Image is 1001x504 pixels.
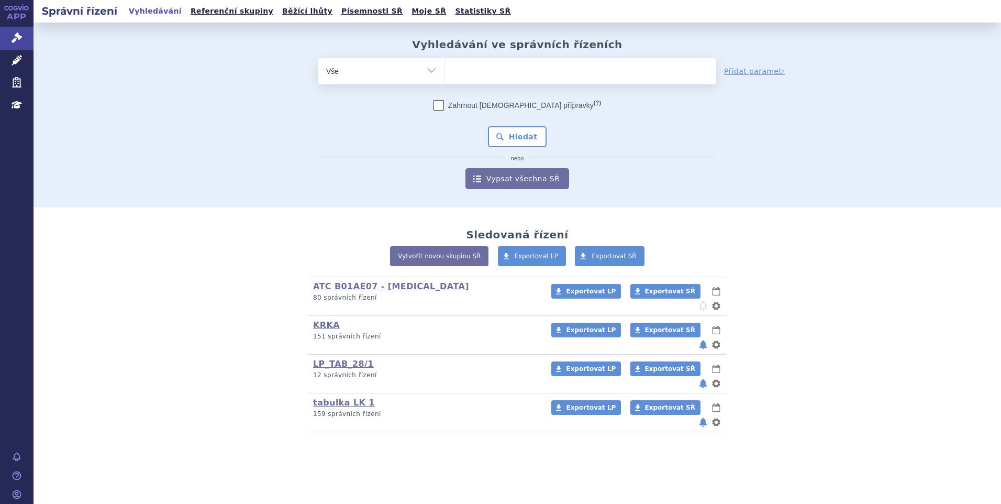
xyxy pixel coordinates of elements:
button: lhůty [711,285,721,298]
a: Exportovat SŘ [630,323,700,337]
span: Exportovat SŘ [645,365,695,372]
button: nastavení [711,377,721,390]
a: Běžící lhůty [279,4,336,18]
a: Statistiky SŘ [452,4,514,18]
label: Zahrnout [DEMOGRAPHIC_DATA] přípravky [433,100,601,111]
button: Hledat [488,126,547,147]
a: Referenční skupiny [187,4,276,18]
a: Exportovat SŘ [575,246,644,266]
a: Exportovat LP [551,284,621,299]
abbr: (?) [594,100,601,106]
i: nebo [506,156,529,162]
button: lhůty [711,401,721,414]
a: Exportovat SŘ [630,400,700,415]
span: Exportovat LP [515,253,559,260]
button: lhůty [711,363,721,375]
h2: Vyhledávání ve správních řízeních [412,38,622,51]
a: Moje SŘ [408,4,449,18]
button: notifikace [698,416,708,429]
span: Exportovat LP [566,404,616,411]
span: Exportovat SŘ [592,253,637,260]
a: ATC B01AE07 - [MEDICAL_DATA] [313,281,469,291]
span: Exportovat SŘ [645,404,695,411]
a: LP_TAB_28/1 [313,359,374,369]
a: Exportovat LP [551,323,621,337]
a: tabulka LK 1 [313,398,375,408]
p: 151 správních řízení [313,332,538,341]
a: Vyhledávání [126,4,185,18]
span: Exportovat SŘ [645,288,695,295]
p: 80 správních řízení [313,293,538,302]
span: Exportovat LP [566,288,616,295]
button: lhůty [711,324,721,336]
button: nastavení [711,338,721,351]
a: Přidat parametr [724,66,785,76]
a: Exportovat SŘ [630,284,700,299]
a: Exportovat LP [498,246,566,266]
span: Exportovat SŘ [645,326,695,334]
a: Písemnosti SŘ [338,4,406,18]
h2: Správní řízení [34,4,126,18]
a: Exportovat LP [551,400,621,415]
a: Exportovat LP [551,361,621,376]
button: notifikace [698,338,708,351]
span: Exportovat LP [566,365,616,372]
button: notifikace [698,300,708,312]
button: nastavení [711,416,721,429]
a: Vypsat všechna SŘ [465,168,569,189]
a: Exportovat SŘ [630,361,700,376]
button: nastavení [711,300,721,312]
a: KRKA [313,320,340,330]
button: notifikace [698,377,708,390]
h2: Sledovaná řízení [466,228,568,241]
p: 159 správních řízení [313,410,538,419]
a: Vytvořit novou skupinu SŘ [390,246,488,266]
span: Exportovat LP [566,326,616,334]
p: 12 správních řízení [313,371,538,380]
